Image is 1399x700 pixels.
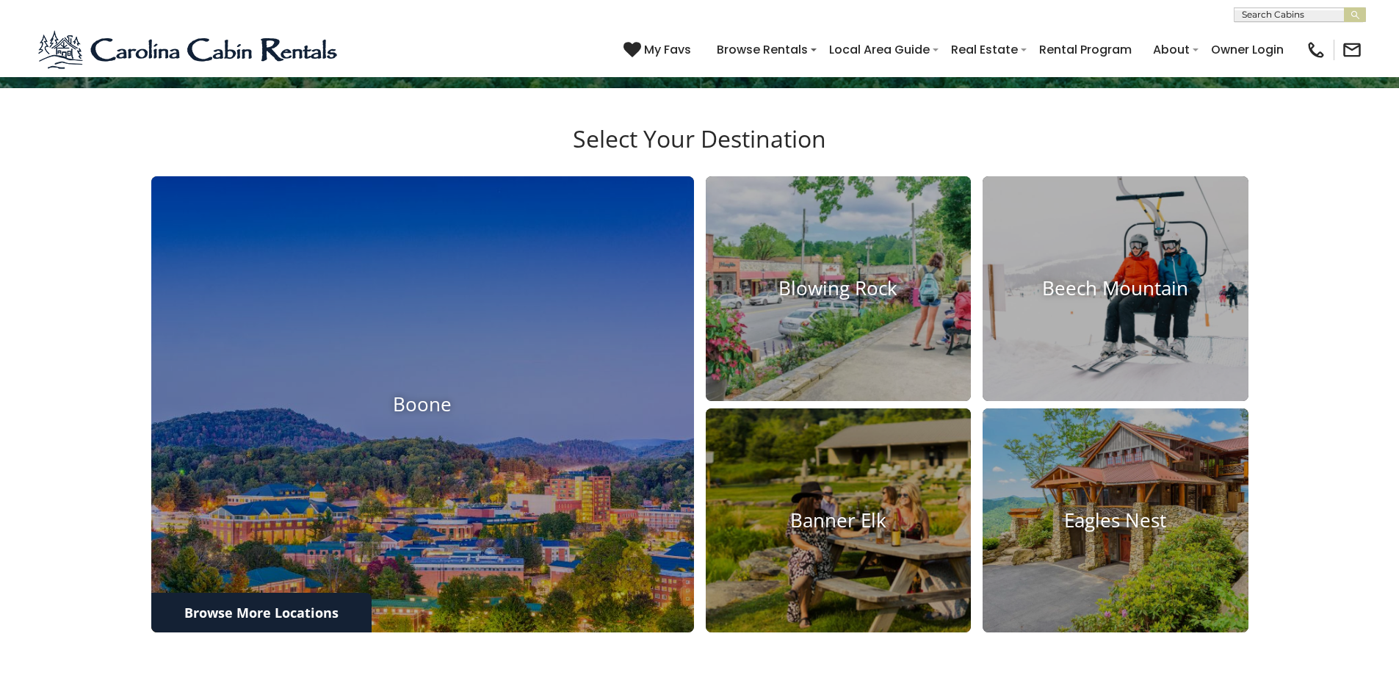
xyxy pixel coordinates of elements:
a: Local Area Guide [822,37,937,62]
a: Banner Elk [706,408,972,633]
a: Rental Program [1032,37,1139,62]
a: Boone [151,176,694,633]
a: Owner Login [1204,37,1291,62]
h3: Select Your Destination [149,125,1251,176]
a: Browse Rentals [709,37,815,62]
h4: Beech Mountain [983,277,1248,300]
h4: Blowing Rock [706,277,972,300]
a: Eagles Nest [983,408,1248,633]
img: mail-regular-black.png [1342,40,1362,60]
h4: Banner Elk [706,509,972,532]
a: Browse More Locations [151,593,372,632]
a: Real Estate [944,37,1025,62]
a: My Favs [623,40,695,59]
a: Beech Mountain [983,176,1248,401]
img: Blue-2.png [37,28,341,72]
h4: Boone [151,393,694,416]
a: Blowing Rock [706,176,972,401]
span: My Favs [644,40,691,59]
h4: Eagles Nest [983,509,1248,532]
img: phone-regular-black.png [1306,40,1326,60]
a: About [1146,37,1197,62]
